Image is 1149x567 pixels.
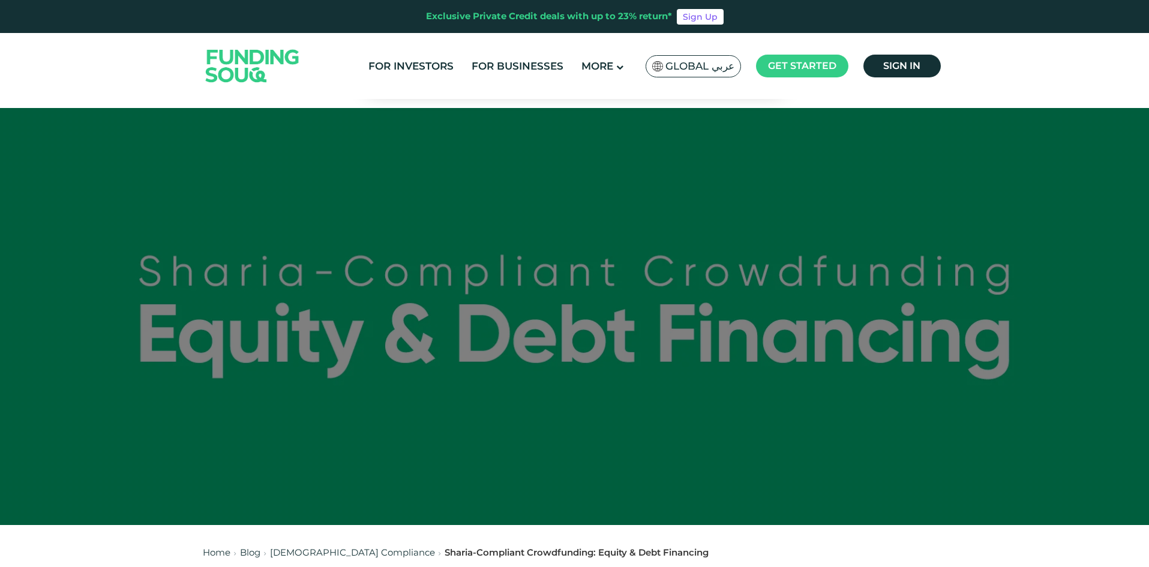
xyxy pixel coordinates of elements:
[203,547,230,558] a: Home
[194,35,311,96] img: Logo
[581,60,613,72] span: More
[240,547,260,558] a: Blog
[768,60,836,71] span: Get started
[445,546,709,560] div: Sharia-Compliant Crowdfunding: Equity & Debt Financing
[365,56,457,76] a: For Investors
[426,10,672,23] div: Exclusive Private Credit deals with up to 23% return*
[469,56,566,76] a: For Businesses
[677,9,724,25] a: Sign Up
[665,59,734,73] span: Global عربي
[652,61,663,71] img: SA Flag
[270,547,435,558] a: [DEMOGRAPHIC_DATA] Compliance
[863,55,941,77] a: Sign in
[883,60,920,71] span: Sign in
